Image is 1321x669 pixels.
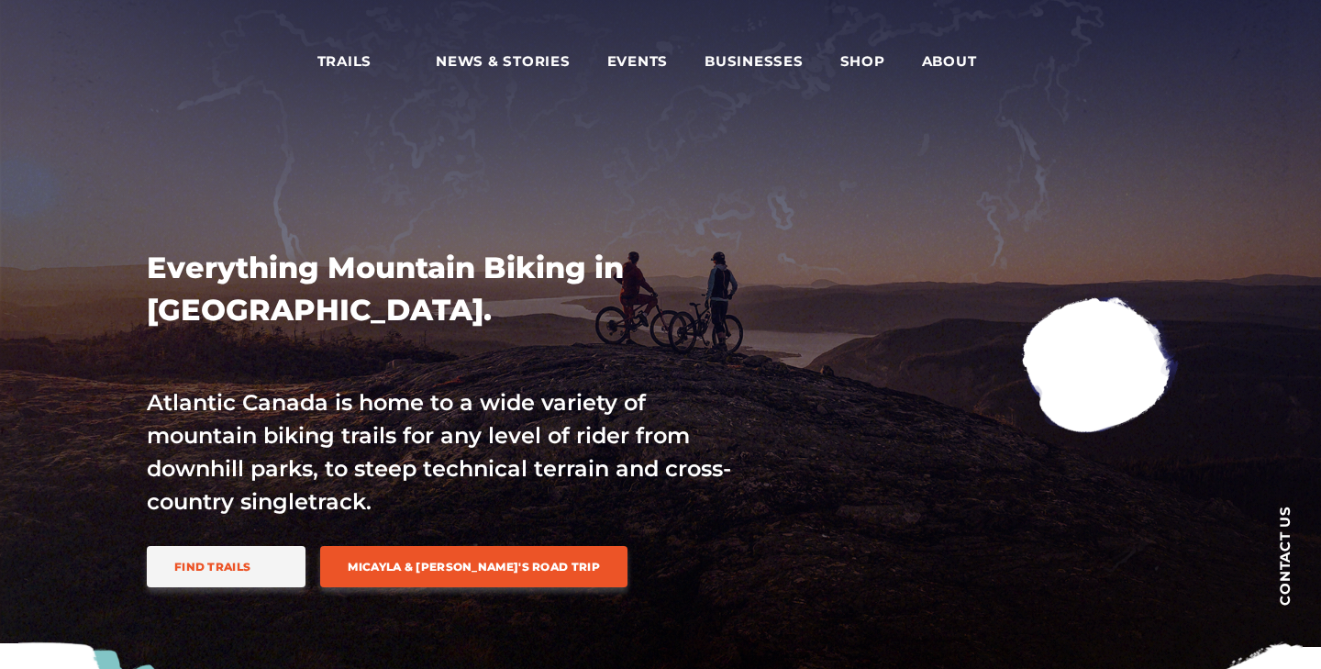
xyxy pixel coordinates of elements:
[1248,477,1321,633] a: Contact us
[348,560,600,574] span: Micayla & [PERSON_NAME]'s Road Trip
[320,546,627,587] a: Micayla & [PERSON_NAME]'s Road Trip
[607,52,669,71] span: Events
[147,546,305,587] a: Find Trails trail icon
[922,52,1005,71] span: About
[840,52,885,71] span: Shop
[1278,506,1292,606] span: Contact us
[436,52,571,71] span: News & Stories
[317,52,400,71] span: Trails
[705,52,804,71] span: Businesses
[147,247,734,331] h1: Everything Mountain Biking in [GEOGRAPHIC_DATA].
[147,386,734,518] p: Atlantic Canada is home to a wide variety of mountain biking trails for any level of rider from d...
[174,560,250,574] span: Find Trails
